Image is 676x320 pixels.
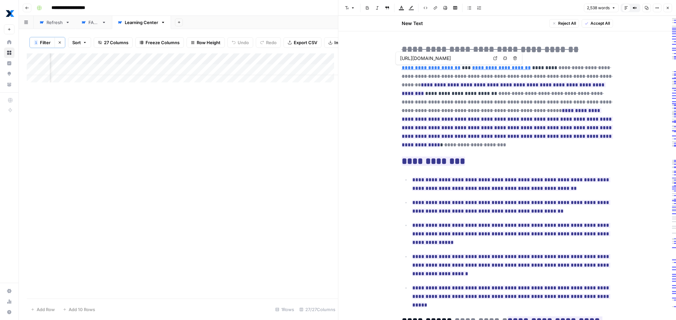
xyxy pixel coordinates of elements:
span: 1 [35,40,37,45]
a: Browse [4,47,15,58]
a: Home [4,37,15,47]
a: FAQs [76,16,112,29]
button: Help + Support [4,307,15,317]
span: Add Row [37,306,55,313]
a: Your Data [4,79,15,90]
div: 27/27 Columns [297,304,338,315]
span: Row Height [197,39,220,46]
div: Refresh [47,19,63,26]
span: Filter [40,39,51,46]
button: Import CSV [324,37,362,48]
button: Add Row [27,304,59,315]
span: 27 Columns [104,39,128,46]
a: Refresh [34,16,76,29]
a: Insights [4,58,15,69]
span: Add 10 Rows [69,306,95,313]
span: Import CSV [334,39,358,46]
button: 27 Columns [94,37,133,48]
a: Settings [4,286,15,296]
div: 1 Rows [273,304,297,315]
button: Reject All [549,19,579,28]
img: MaintainX Logo [4,8,16,19]
button: Redo [256,37,281,48]
a: Usage [4,296,15,307]
button: Add 10 Rows [59,304,99,315]
h2: New Text [402,20,423,27]
div: FAQs [88,19,99,26]
button: 2,538 words [584,4,619,12]
button: Sort [68,37,91,48]
span: Reject All [558,20,576,26]
button: 1Filter [30,37,54,48]
span: Export CSV [294,39,317,46]
a: Opportunities [4,69,15,79]
button: Freeze Columns [135,37,184,48]
button: Export CSV [284,37,321,48]
span: Redo [266,39,277,46]
span: 2,538 words [587,5,610,11]
span: Accept All [591,20,610,26]
span: Freeze Columns [146,39,180,46]
button: Row Height [186,37,225,48]
button: Accept All [582,19,613,28]
div: 1 [34,40,38,45]
button: Undo [227,37,253,48]
a: Learning Center [112,16,171,29]
span: Undo [238,39,249,46]
button: Workspace: MaintainX [4,5,15,22]
span: Sort [72,39,81,46]
div: Learning Center [125,19,158,26]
